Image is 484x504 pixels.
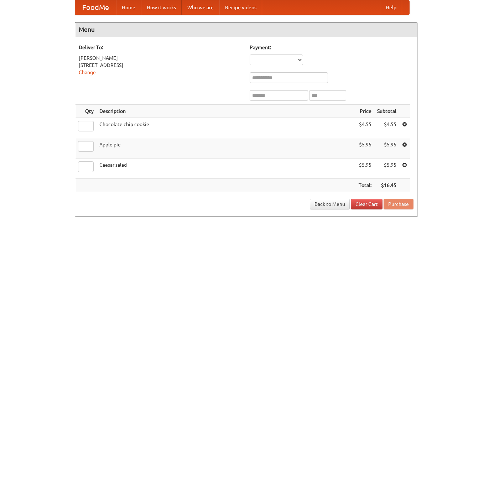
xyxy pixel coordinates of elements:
[374,118,399,138] td: $4.55
[356,138,374,159] td: $5.95
[356,159,374,179] td: $5.95
[219,0,262,15] a: Recipe videos
[310,199,350,209] a: Back to Menu
[97,159,356,179] td: Caesar salad
[384,199,413,209] button: Purchase
[182,0,219,15] a: Who we are
[97,105,356,118] th: Description
[79,62,243,69] div: [STREET_ADDRESS]
[141,0,182,15] a: How it works
[116,0,141,15] a: Home
[374,105,399,118] th: Subtotal
[356,105,374,118] th: Price
[356,179,374,192] th: Total:
[374,159,399,179] td: $5.95
[351,199,382,209] a: Clear Cart
[79,69,96,75] a: Change
[374,138,399,159] td: $5.95
[356,118,374,138] td: $4.55
[374,179,399,192] th: $16.45
[380,0,402,15] a: Help
[97,118,356,138] td: Chocolate chip cookie
[79,44,243,51] h5: Deliver To:
[97,138,356,159] td: Apple pie
[79,54,243,62] div: [PERSON_NAME]
[75,22,417,37] h4: Menu
[75,105,97,118] th: Qty
[250,44,413,51] h5: Payment:
[75,0,116,15] a: FoodMe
